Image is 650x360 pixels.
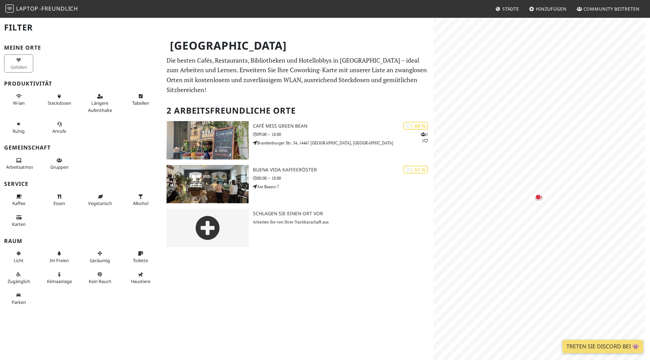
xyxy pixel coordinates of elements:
font: Gemeinschaft [4,144,51,151]
button: Steckdosen [45,91,74,109]
img: Café Miss Green Bean [167,121,248,159]
font: 2 arbeitsfreundliche Orte [167,105,296,116]
button: Alkohol [126,191,155,209]
span: Haustierfreundlich [131,278,150,284]
font: | 51 % [410,166,426,173]
button: Zugänglich [4,269,33,287]
font: Meine Orte [4,44,41,51]
button: Anrufe [45,118,74,137]
font: Vegetarisch [88,200,112,206]
font: [GEOGRAPHIC_DATA] [170,38,287,53]
button: Arbeitsatmosphäre [4,155,33,173]
font: Steckdosen [48,100,71,106]
font: Gruppen [50,164,69,170]
font: 08:00 – 18:00 [257,176,281,181]
button: Kaffee [4,191,33,209]
font: Arbeitsatmosphäre [6,164,46,170]
button: W-lan [4,91,33,109]
a: Schlagen Sie einen Ort vor Arbeiten Sie von Ihrer Nachbarschaft aus [162,209,433,247]
button: Parken [4,290,33,308]
font: Buena Vida Kaffeeröster [253,166,317,173]
font: Haustiere [131,278,150,284]
button: Längere Aufenthalte [85,91,114,116]
font: Brandenburger Str. 34, 14467 [GEOGRAPHIC_DATA], [GEOGRAPHIC_DATA] [257,140,393,145]
button: Licht [4,248,33,266]
font: Filter [4,22,33,33]
div: Map marker [536,193,544,201]
font: | 68 % [410,123,426,129]
span: Kreditkarten [12,221,26,227]
span: Natürliches Licht [14,257,24,263]
font: Längere Aufenthalte [88,100,112,113]
font: Tabellen [132,100,149,106]
div: Gefällt es Ihnen im Allgemeinen, von hier aus zu arbeiten? [403,122,428,130]
font: Arbeiten Sie von Ihrer Nachbarschaft aus [253,219,329,224]
font: Geräumig [90,257,110,263]
font: Produktivität [4,80,52,87]
font: Kaffee [12,200,25,206]
button: Klimaanlage [45,269,74,287]
font: Café Miss Green Bean [253,123,307,129]
font: Alkohol [133,200,148,206]
button: Tabellen [126,91,155,109]
div: Gefällt es Ihnen im Allgemeinen, von hier aus zu arbeiten? [403,166,428,173]
font: Klimaanlage [47,278,72,284]
font: Karten [12,221,26,227]
button: Toilette [126,248,155,266]
a: Buena Vida Kaffeeröster | 51 % Buena Vida Kaffeeröster 08:00 – 18:00 Am Bassin 7 [162,165,433,203]
font: Service [4,180,28,188]
span: Rauchfrei [89,278,111,284]
a: Treten Sie Discord bei 👾 [562,340,643,353]
button: Haustiere [126,269,155,287]
font: Essen [53,200,65,206]
button: Kein Rauch [85,269,114,287]
span: Video-/Audioanrufe [52,128,66,134]
font: Ruhig [13,128,25,134]
button: Karten [4,212,33,230]
img: Buena Vida Kaffeeröster [167,165,248,203]
button: Essen [45,191,74,209]
span: Stabiles WLAN [13,100,25,106]
span: Menschen arbeiten [6,164,46,170]
a: Café Miss Green Bean | 68 % 11 Café Miss Green Bean 09:00 – 18:00 Brandenburger Str. 34, 14467 [G... [162,121,433,159]
font: Raum [4,237,22,245]
img: gray-place-d2bdb4477600e061c01bd816cc0f2ef0cfcb1ca9e3ad78868dd16fb2af073a21.png [167,209,248,247]
font: W-lan [13,100,25,106]
button: Geräumig [85,248,114,266]
div: Map marker [534,193,542,202]
font: Parken [12,299,26,305]
font: 09:00 – 18:00 [257,132,281,137]
font: 1 [422,138,424,143]
font: Am Bassin 7 [257,184,279,189]
font: 1 [426,132,428,137]
button: Vegetarisch [85,191,114,209]
span: Arbeitsfreundliche Tische [132,100,149,106]
font: Kein Rauch [89,278,111,284]
font: Zugänglich [8,278,30,284]
font: Schlagen Sie einen Ort vor [253,210,323,217]
font: Die besten Cafés, Restaurants, Bibliotheken und Hotellobbys in [GEOGRAPHIC_DATA] – ideal zum Arbe... [167,56,427,94]
button: Ruhig [4,118,33,137]
span: Gruppentische [50,164,69,170]
font: Anrufe [52,128,66,134]
font: Im Freien [50,257,69,263]
font: Licht [14,257,24,263]
span: Klimatisiert [47,278,72,284]
button: Im Freien [45,248,74,266]
span: Außenbereich [50,257,69,263]
font: Toilette [133,257,148,263]
button: Gruppen [45,155,74,173]
font: Treten Sie Discord bei 👾 [566,343,639,350]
